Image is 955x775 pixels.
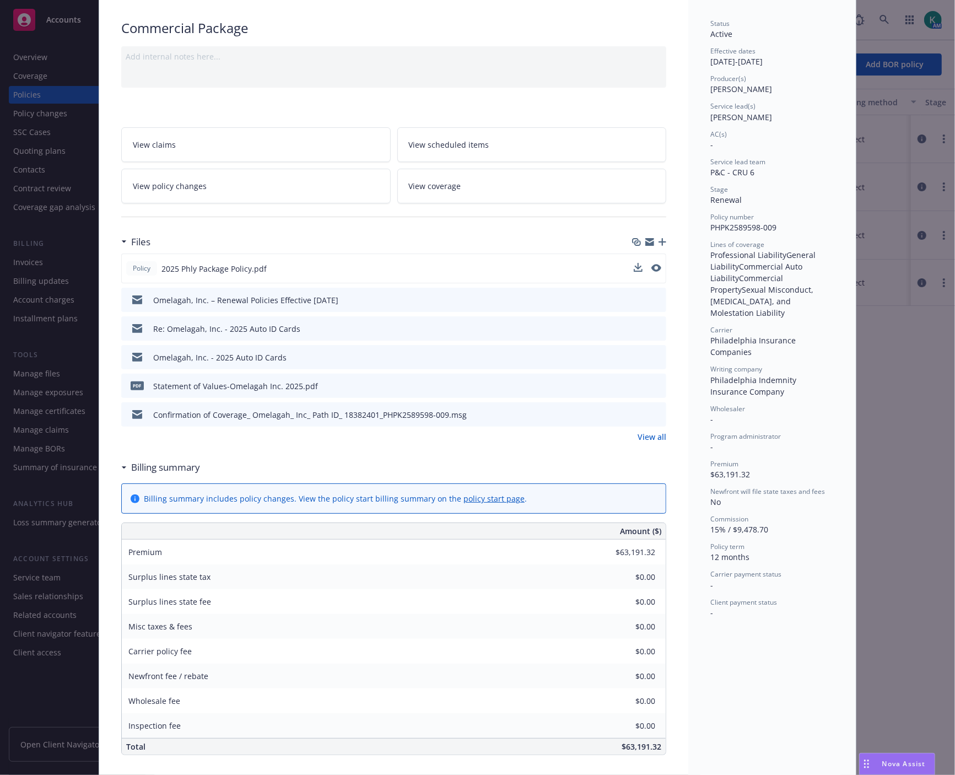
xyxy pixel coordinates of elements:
[590,668,662,685] input: 0.00
[128,696,180,706] span: Wholesale fee
[590,693,662,709] input: 0.00
[128,621,192,632] span: Misc taxes & fees
[131,460,200,475] h3: Billing summary
[710,212,754,222] span: Policy number
[710,442,713,452] span: -
[463,493,525,504] a: policy start page
[710,284,816,318] span: Sexual Misconduct, [MEDICAL_DATA], and Molestation Liability
[859,753,935,775] button: Nova Assist
[126,741,145,752] span: Total
[710,375,798,397] span: Philadelphia Indemnity Insurance Company
[128,596,211,607] span: Surplus lines state fee
[133,180,207,192] span: View policy changes
[710,580,713,590] span: -
[634,294,643,306] button: download file
[133,139,176,150] span: View claims
[590,643,662,660] input: 0.00
[409,180,461,192] span: View coverage
[634,380,643,392] button: download file
[652,409,662,421] button: preview file
[161,263,267,275] span: 2025 Phly Package Policy.pdf
[590,569,662,585] input: 0.00
[710,459,738,469] span: Premium
[710,261,805,283] span: Commercial Auto Liability
[710,74,746,83] span: Producer(s)
[634,352,643,363] button: download file
[710,222,776,233] span: PHPK2589598-009
[651,264,661,272] button: preview file
[710,185,728,194] span: Stage
[590,594,662,610] input: 0.00
[121,460,200,475] div: Billing summary
[710,487,825,496] span: Newfront will file state taxes and fees
[710,46,756,56] span: Effective dates
[590,544,662,561] input: 0.00
[710,46,834,67] div: [DATE] - [DATE]
[710,514,748,524] span: Commission
[153,380,318,392] div: Statement of Values-Omelagah Inc. 2025.pdf
[409,139,489,150] span: View scheduled items
[397,127,667,162] a: View scheduled items
[121,169,391,203] a: View policy changes
[710,414,713,424] span: -
[153,294,338,306] div: Omelagah, Inc. – Renewal Policies Effective [DATE]
[710,497,721,507] span: No
[710,364,762,374] span: Writing company
[710,607,713,618] span: -
[128,572,211,582] span: Surplus lines state tax
[131,263,153,273] span: Policy
[710,19,730,28] span: Status
[622,741,661,752] span: $63,191.32
[128,720,181,731] span: Inspection fee
[710,325,732,335] span: Carrier
[710,542,744,551] span: Policy term
[121,19,666,37] div: Commercial Package
[710,273,785,295] span: Commercial Property
[634,323,643,335] button: download file
[710,157,765,166] span: Service lead team
[634,263,643,272] button: download file
[710,569,781,579] span: Carrier payment status
[710,101,756,111] span: Service lead(s)
[710,598,777,607] span: Client payment status
[710,112,772,122] span: [PERSON_NAME]
[710,469,750,480] span: $63,191.32
[128,671,208,681] span: Newfront fee / rebate
[652,294,662,306] button: preview file
[882,759,926,768] span: Nova Assist
[121,127,391,162] a: View claims
[590,618,662,635] input: 0.00
[144,493,527,504] div: Billing summary includes policy changes. View the policy start billing summary on the .
[710,404,745,413] span: Wholesaler
[590,718,662,734] input: 0.00
[128,547,162,557] span: Premium
[153,409,467,421] div: Confirmation of Coverage_ Omelagah_ Inc_ Path ID_ 18382401_PHPK2589598-009.msg
[634,409,643,421] button: download file
[710,29,732,39] span: Active
[153,323,300,335] div: Re: Omelagah, Inc. - 2025 Auto ID Cards
[710,524,768,535] span: 15% / $9,478.70
[638,431,666,443] a: View all
[126,51,662,62] div: Add internal notes here...
[710,195,742,205] span: Renewal
[710,250,786,260] span: Professional Liability
[131,235,150,249] h3: Files
[710,130,727,139] span: AC(s)
[128,646,192,656] span: Carrier policy fee
[634,263,643,275] button: download file
[620,525,661,537] span: Amount ($)
[710,335,798,357] span: Philadelphia Insurance Companies
[710,432,781,441] span: Program administrator
[652,352,662,363] button: preview file
[651,263,661,275] button: preview file
[652,323,662,335] button: preview file
[397,169,667,203] a: View coverage
[710,84,772,94] span: [PERSON_NAME]
[153,352,287,363] div: Omelagah, Inc. - 2025 Auto ID Cards
[121,235,150,249] div: Files
[131,381,144,390] span: pdf
[710,250,818,272] span: General Liability
[652,380,662,392] button: preview file
[710,167,754,177] span: P&C - CRU 6
[710,240,764,249] span: Lines of coverage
